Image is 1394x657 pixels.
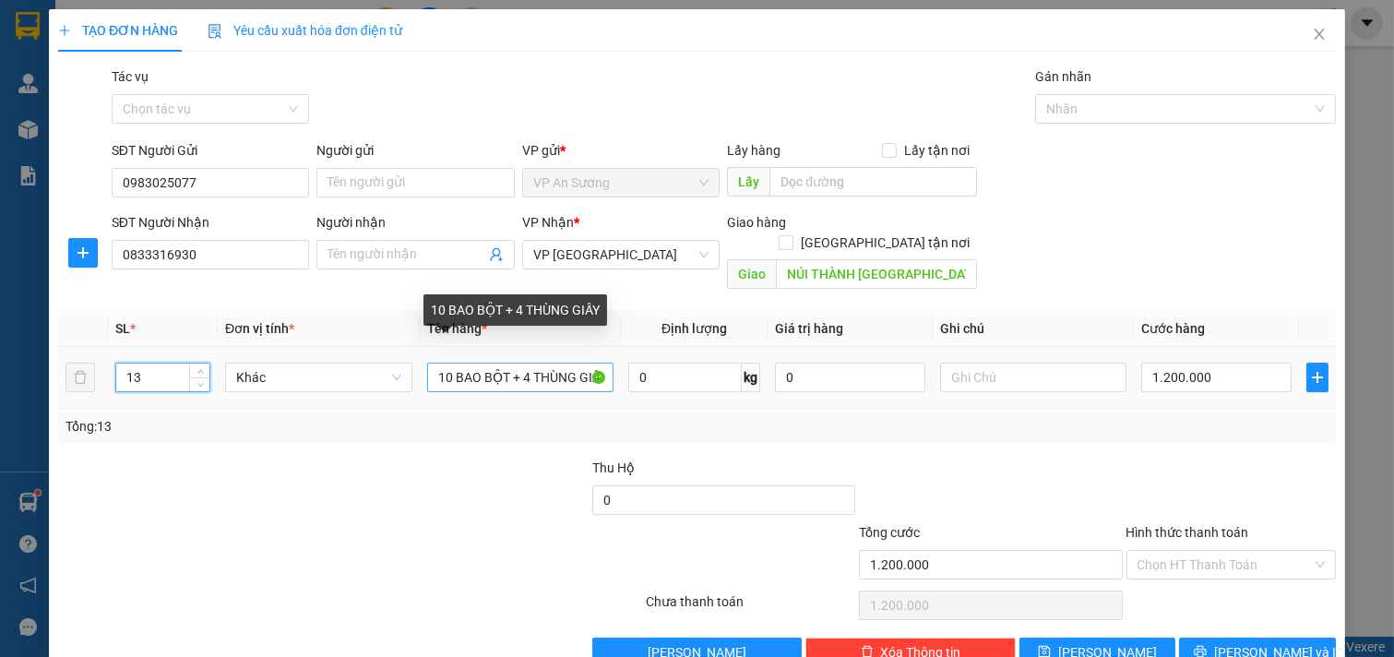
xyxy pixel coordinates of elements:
div: VP gửi [522,140,721,161]
span: SL [115,321,130,336]
div: 10 BAO BỘT + 4 THÙNG GIẤY [423,294,607,326]
label: Tác vụ [112,69,149,84]
div: Chưa thanh toán [644,591,858,624]
div: Người gửi [316,140,515,161]
span: down [195,379,206,390]
label: Hình thức thanh toán [1126,525,1249,540]
span: user-add [489,247,504,262]
span: Đơn vị tính [225,321,294,336]
span: Thu Hộ [592,460,635,475]
span: Định lượng [661,321,727,336]
input: Ghi Chú [940,363,1127,392]
th: Ghi chú [933,311,1135,347]
label: Gán nhãn [1035,69,1091,84]
span: Decrease Value [189,377,209,391]
button: plus [68,238,98,268]
span: plus [58,24,71,37]
span: Giao hàng [727,215,786,230]
div: SĐT Người Nhận [112,212,310,233]
span: Lấy hàng [727,143,780,158]
span: VP Đà Nẵng [533,241,709,269]
span: up [195,366,206,377]
span: TẠO ĐƠN HÀNG [58,23,178,38]
span: Cước hàng [1141,321,1205,336]
input: Dọc đường [776,259,976,289]
button: delete [66,363,95,392]
button: plus [1306,363,1328,392]
span: Yêu cầu xuất hóa đơn điện tử [208,23,402,38]
span: Lấy tận nơi [897,140,977,161]
input: Dọc đường [769,167,976,197]
span: Khác [236,364,401,391]
span: Increase Value [189,364,209,377]
div: Tổng: 13 [66,416,539,436]
span: Giá trị hàng [775,321,843,336]
span: plus [69,245,97,260]
span: Tổng cước [859,525,920,540]
div: SĐT Người Gửi [112,140,310,161]
img: icon [208,24,222,39]
span: plus [1307,370,1328,385]
input: VD: Bàn, Ghế [427,363,614,392]
span: kg [742,363,760,392]
span: VP An Sương [533,169,709,197]
button: Close [1293,9,1345,61]
span: VP Nhận [522,215,574,230]
div: Người nhận [316,212,515,233]
span: [GEOGRAPHIC_DATA] tận nơi [793,233,977,253]
span: Lấy [727,167,769,197]
input: 0 [775,363,925,392]
span: close [1312,27,1327,42]
span: Giao [727,259,776,289]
